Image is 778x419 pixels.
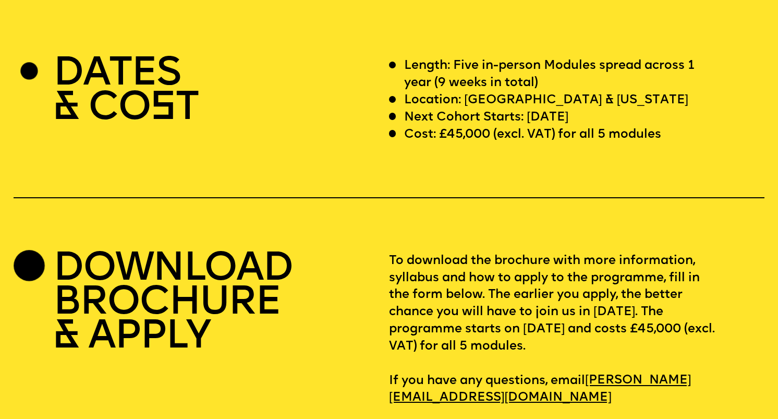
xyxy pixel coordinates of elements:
p: Location: [GEOGRAPHIC_DATA] & [US_STATE] [404,92,688,109]
p: Cost: £45,000 (excl. VAT) for all 5 modules [404,126,661,143]
h2: DATES & CO T [53,57,198,126]
p: To download the brochure with more information, syllabus and how to apply to the programme, fill ... [389,253,764,406]
p: Next Cohort Starts: [DATE] [404,109,568,126]
span: S [150,89,175,129]
a: [PERSON_NAME][EMAIL_ADDRESS][DOMAIN_NAME] [389,369,691,410]
h2: DOWNLOAD BROCHURE & APPLY [53,253,292,355]
p: Length: Five in-person Modules spread across 1 year (9 weeks in total) [404,57,718,92]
